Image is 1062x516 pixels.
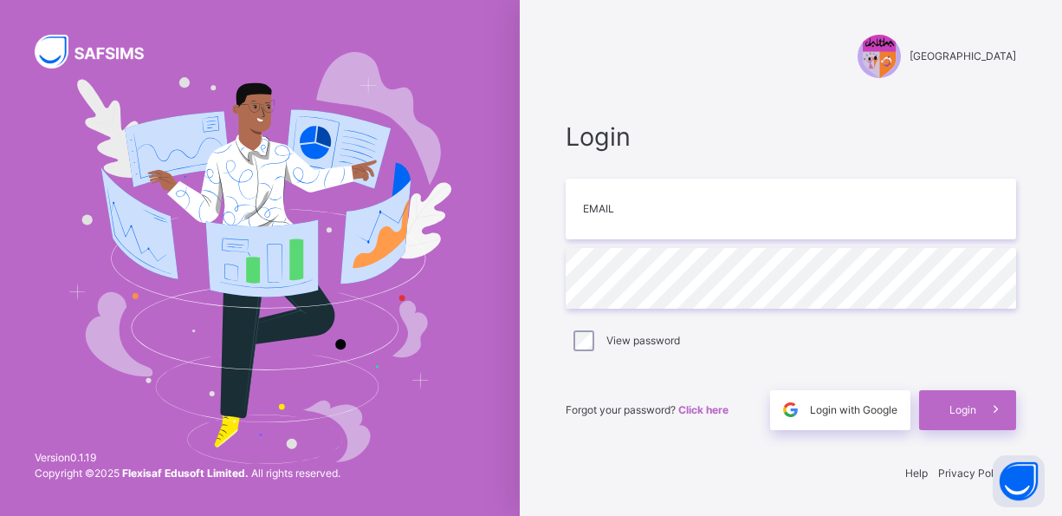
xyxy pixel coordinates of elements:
img: Hero Image [68,52,452,465]
strong: Flexisaf Edusoft Limited. [122,467,249,480]
button: Open asap [993,455,1045,507]
span: Copyright © 2025 All rights reserved. [35,467,340,480]
img: SAFSIMS Logo [35,35,165,69]
span: Login [949,402,976,418]
img: google.396cfc9801f0270233282035f929180a.svg [780,400,800,420]
span: Forgot your password? [566,403,729,416]
a: Privacy Policy [938,467,1008,480]
span: Version 0.1.19 [35,450,340,466]
span: Login with Google [810,402,897,418]
a: Click here [678,403,729,416]
span: [GEOGRAPHIC_DATA] [910,49,1016,64]
label: View password [606,333,680,349]
span: Login [566,118,1016,155]
a: Help [905,467,928,480]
